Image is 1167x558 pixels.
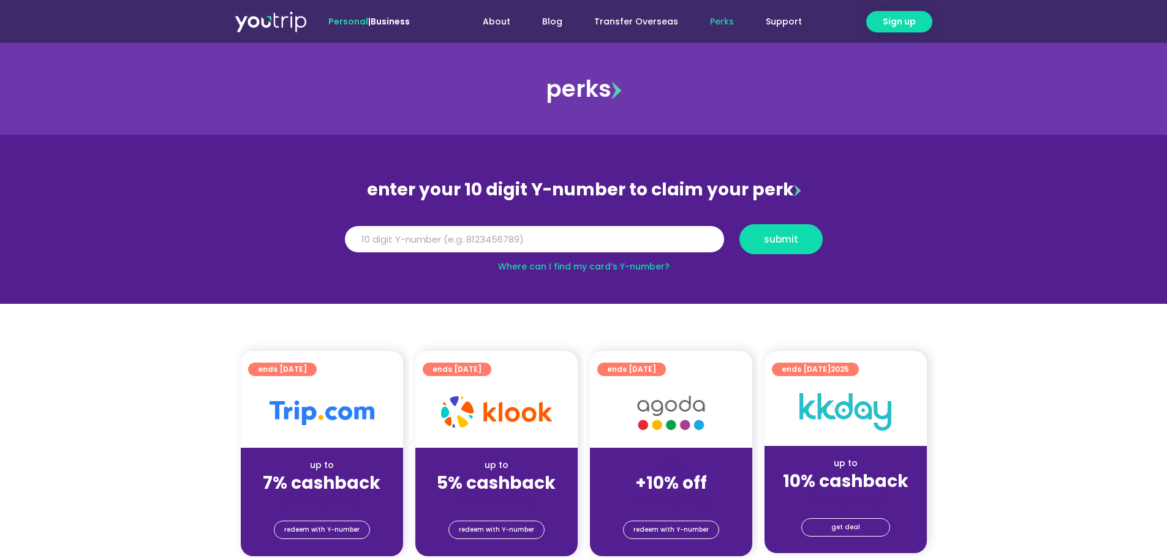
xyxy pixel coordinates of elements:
div: enter your 10 digit Y-number to claim your perk [339,174,829,206]
span: up to [660,459,682,471]
a: About [467,10,526,33]
a: Blog [526,10,578,33]
div: (for stays only) [425,494,568,507]
div: (for stays only) [774,492,917,505]
a: Sign up [866,11,932,32]
div: (for stays only) [600,494,742,507]
span: | [328,15,410,28]
input: 10 digit Y-number (e.g. 8123456789) [345,226,724,253]
strong: 7% cashback [263,471,380,495]
nav: Menu [443,10,818,33]
span: Sign up [883,15,916,28]
span: redeem with Y-number [284,521,360,538]
strong: 5% cashback [437,471,556,495]
div: up to [425,459,568,472]
a: ends [DATE]2025 [772,363,859,376]
a: redeem with Y-number [274,521,370,539]
a: Transfer Overseas [578,10,694,33]
a: Business [371,15,410,28]
a: get deal [801,518,890,537]
span: ends [DATE] [432,363,482,376]
span: submit [764,235,798,244]
div: (for stays only) [251,494,393,507]
a: Perks [694,10,750,33]
a: Support [750,10,818,33]
span: redeem with Y-number [633,521,709,538]
a: Where can I find my card’s Y-number? [498,260,670,273]
a: ends [DATE] [248,363,317,376]
form: Y Number [345,224,823,263]
span: ends [DATE] [782,363,849,376]
strong: 10% cashback [783,469,908,493]
strong: +10% off [635,471,707,495]
button: submit [739,224,823,254]
a: redeem with Y-number [448,521,545,539]
a: ends [DATE] [597,363,666,376]
div: up to [251,459,393,472]
div: up to [774,457,917,470]
a: redeem with Y-number [623,521,719,539]
span: ends [DATE] [607,363,656,376]
span: Personal [328,15,368,28]
span: ends [DATE] [258,363,307,376]
span: 2025 [831,364,849,374]
span: get deal [831,519,860,536]
a: ends [DATE] [423,363,491,376]
span: redeem with Y-number [459,521,534,538]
